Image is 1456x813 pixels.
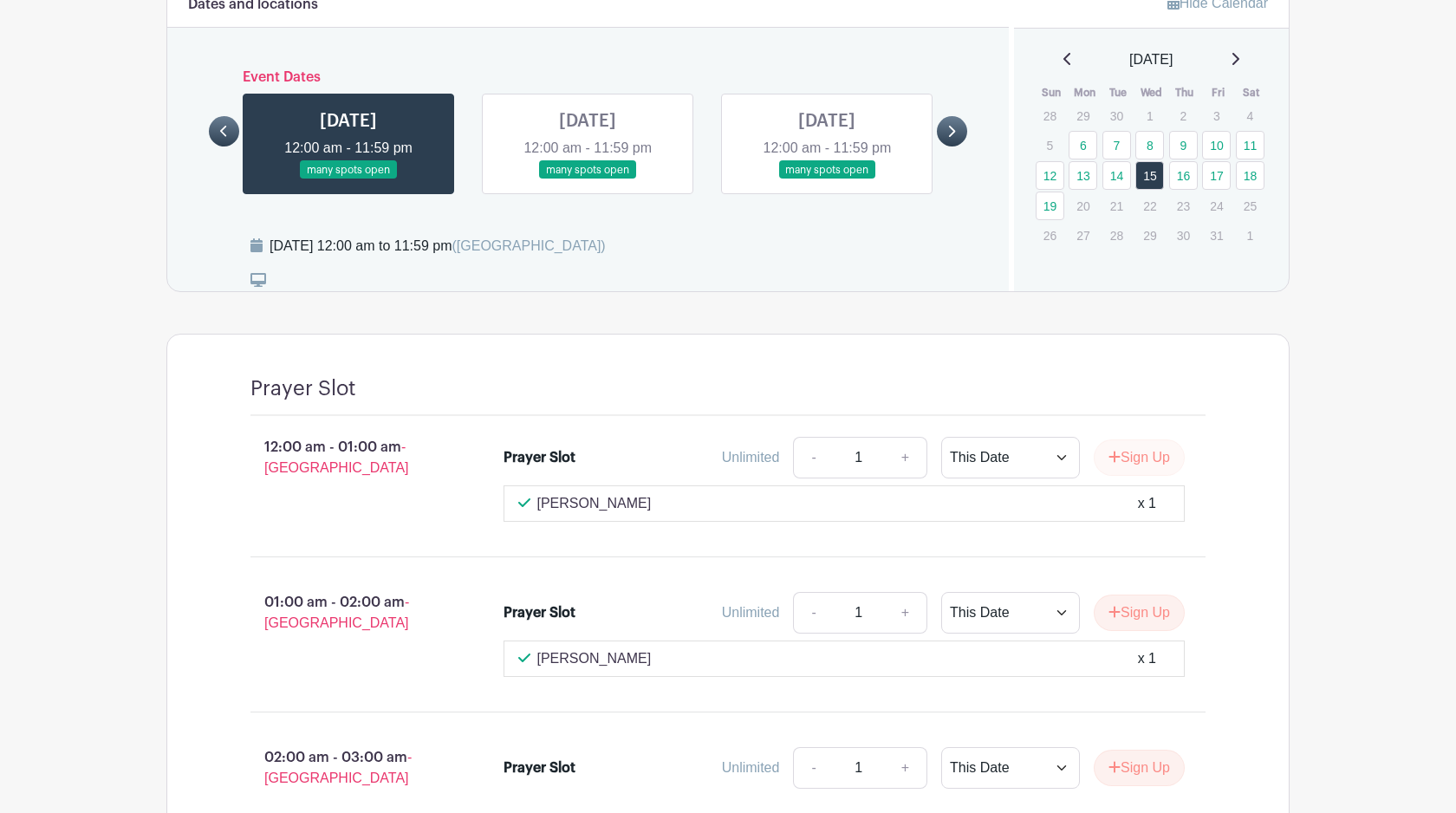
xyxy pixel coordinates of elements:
[1235,84,1269,101] th: Sat
[504,602,575,623] div: Prayer Slot
[1134,84,1168,101] th: Wed
[722,758,780,778] div: Unlimited
[1036,222,1064,249] p: 26
[1102,131,1131,159] a: 7
[1236,131,1264,159] a: 11
[504,447,575,468] div: Prayer Slot
[239,69,937,86] h6: Event Dates
[1169,161,1198,190] a: 16
[1201,84,1235,101] th: Fri
[1169,222,1198,249] p: 30
[1069,102,1097,129] p: 29
[1236,192,1264,219] p: 25
[1129,49,1173,70] span: [DATE]
[1069,131,1097,159] a: 6
[1094,595,1185,631] button: Sign Up
[1069,192,1097,219] p: 20
[1036,161,1064,190] a: 12
[1135,131,1164,159] a: 8
[1135,161,1164,190] a: 15
[1068,84,1102,101] th: Mon
[1069,222,1097,249] p: 27
[1138,648,1156,669] div: x 1
[1135,222,1164,249] p: 29
[1102,84,1135,101] th: Tue
[722,602,780,623] div: Unlimited
[270,236,606,257] div: [DATE] 12:00 am to 11:59 pm
[1202,131,1231,159] a: 10
[793,592,833,634] a: -
[223,585,476,641] p: 01:00 am - 02:00 am
[1035,84,1069,101] th: Sun
[1236,222,1264,249] p: 1
[537,648,652,669] p: [PERSON_NAME]
[250,376,356,401] h4: Prayer Slot
[722,447,780,468] div: Unlimited
[793,437,833,478] a: -
[1102,192,1131,219] p: 21
[1236,102,1264,129] p: 4
[1102,222,1131,249] p: 28
[1102,161,1131,190] a: 14
[1094,750,1185,786] button: Sign Up
[1069,161,1097,190] a: 13
[1102,102,1131,129] p: 30
[1036,132,1064,159] p: 5
[1169,102,1198,129] p: 2
[1036,102,1064,129] p: 28
[1169,131,1198,159] a: 9
[1094,439,1185,476] button: Sign Up
[1202,102,1231,129] p: 3
[1169,192,1198,219] p: 23
[504,758,575,778] div: Prayer Slot
[1236,161,1264,190] a: 18
[884,592,927,634] a: +
[223,430,476,485] p: 12:00 am - 01:00 am
[1135,192,1164,219] p: 22
[884,747,927,789] a: +
[1202,222,1231,249] p: 31
[1135,102,1164,129] p: 1
[1202,161,1231,190] a: 17
[793,747,833,789] a: -
[1138,493,1156,514] div: x 1
[452,238,605,253] span: ([GEOGRAPHIC_DATA])
[537,493,652,514] p: [PERSON_NAME]
[1168,84,1202,101] th: Thu
[1202,192,1231,219] p: 24
[1036,192,1064,220] a: 19
[223,740,476,796] p: 02:00 am - 03:00 am
[884,437,927,478] a: +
